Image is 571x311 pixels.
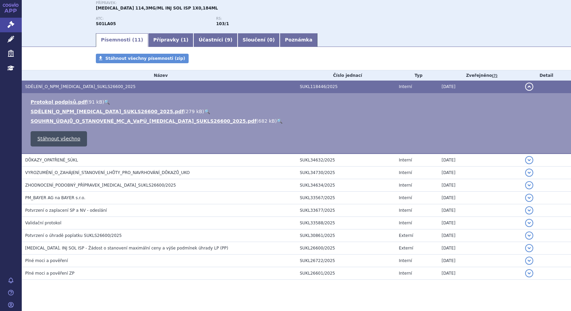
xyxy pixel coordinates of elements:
[238,33,280,47] a: Sloučení (0)
[438,70,522,81] th: Zveřejněno
[277,118,282,124] a: 🔍
[22,70,296,81] th: Název
[525,181,533,189] button: detail
[399,233,413,238] span: Externí
[296,179,395,192] td: SUKL34634/2025
[525,169,533,177] button: detail
[31,108,564,115] li: ( )
[399,258,412,263] span: Interní
[525,83,533,91] button: detail
[31,118,257,124] a: SOUHRN_ÚDAJŮ_O_STANOVENÉ_MC_A_VaPÚ_[MEDICAL_DATA]_SUKLS26600_2025.pdf
[148,33,193,47] a: Přípravky (1)
[438,154,522,167] td: [DATE]
[525,244,533,252] button: detail
[438,229,522,242] td: [DATE]
[269,37,273,42] span: 0
[296,242,395,255] td: SUKL26600/2025
[31,118,564,124] li: ( )
[438,255,522,267] td: [DATE]
[96,1,336,5] p: Přípravek:
[438,217,522,229] td: [DATE]
[438,192,522,204] td: [DATE]
[296,154,395,167] td: SUKL34632/2025
[104,99,110,105] a: 🔍
[296,70,395,81] th: Číslo jednací
[296,81,395,93] td: SUKL118446/2025
[296,267,395,280] td: SUKL26601/2025
[216,17,330,21] p: RS:
[399,158,412,162] span: Interní
[296,192,395,204] td: SUKL33567/2025
[96,54,189,63] a: Stáhnout všechny písemnosti (zip)
[31,131,87,146] a: Stáhnout všechno
[395,70,438,81] th: Typ
[296,217,395,229] td: SUKL33588/2025
[438,267,522,280] td: [DATE]
[96,33,148,47] a: Písemnosti (11)
[525,156,533,164] button: detail
[227,37,230,42] span: 9
[525,269,533,277] button: detail
[399,208,412,213] span: Interní
[25,221,62,225] span: Validační protokol
[438,242,522,255] td: [DATE]
[399,246,413,250] span: Externí
[258,118,275,124] span: 682 kB
[525,231,533,240] button: detail
[399,183,412,188] span: Interní
[134,37,141,42] span: 11
[204,109,210,114] a: 🔍
[525,219,533,227] button: detail
[280,33,317,47] a: Poznámka
[25,170,190,175] span: VYROZUMĚNÍ_O_ZAHÁJENÍ_STANOVENÍ_LHŮTY_PRO_NAVRHOVÁNÍ_DŮKAZŮ_UKO
[438,167,522,179] td: [DATE]
[525,206,533,214] button: detail
[186,109,202,114] span: 279 kB
[492,73,497,78] abbr: (?)
[25,233,122,238] span: Potvrzení o úhradě poplatku SUKLS26600/2025
[438,179,522,192] td: [DATE]
[399,195,412,200] span: Interní
[399,84,412,89] span: Interní
[25,195,85,200] span: PM_BAYER AG na BAYER s.r.o.
[438,81,522,93] td: [DATE]
[296,255,395,267] td: SUKL26722/2025
[105,56,185,61] span: Stáhnout všechny písemnosti (zip)
[31,99,87,105] a: Protokol podpisů.pdf
[25,208,107,213] span: Potvrzení o zaplacení SP a NV - odeslání
[216,21,229,26] strong: látky k terapii věkem podmíněné makulární degenerace, lok.
[399,170,412,175] span: Interní
[525,257,533,265] button: detail
[31,99,564,105] li: ( )
[193,33,237,47] a: Účastníci (9)
[522,70,571,81] th: Detail
[399,271,412,276] span: Interní
[96,21,116,26] strong: AFLIBERCEPT
[525,194,533,202] button: detail
[96,17,209,21] p: ATC:
[31,109,184,114] a: SDĚLENÍ_O_NPM_[MEDICAL_DATA]_SUKLS26600_2025.pdf
[25,271,74,276] span: Plné moci a pověření ZP
[25,158,78,162] span: DŮKAZY_OPATŘENÉ_SÚKL
[399,221,412,225] span: Interní
[25,84,136,89] span: SDĚLENÍ_O_NPM_EYLEA_SUKLS26600_2025
[25,246,228,250] span: EYLEA, INJ SOL ISP - Žádost o stanovení maximální ceny a výše podmínek úhrady LP (PP)
[296,229,395,242] td: SUKL30861/2025
[296,204,395,217] td: SUKL33677/2025
[183,37,186,42] span: 1
[25,183,176,188] span: ZHODNOCENÍ_PODOBNÝ_PŘÍPRAVEK_EYLEA_SUKLS26600/2025
[438,204,522,217] td: [DATE]
[25,258,68,263] span: Plné moci a pověření
[296,167,395,179] td: SUKL34730/2025
[96,6,218,11] span: [MEDICAL_DATA] 114,3MG/ML INJ SOL ISP 1X0,184ML
[89,99,102,105] span: 91 kB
